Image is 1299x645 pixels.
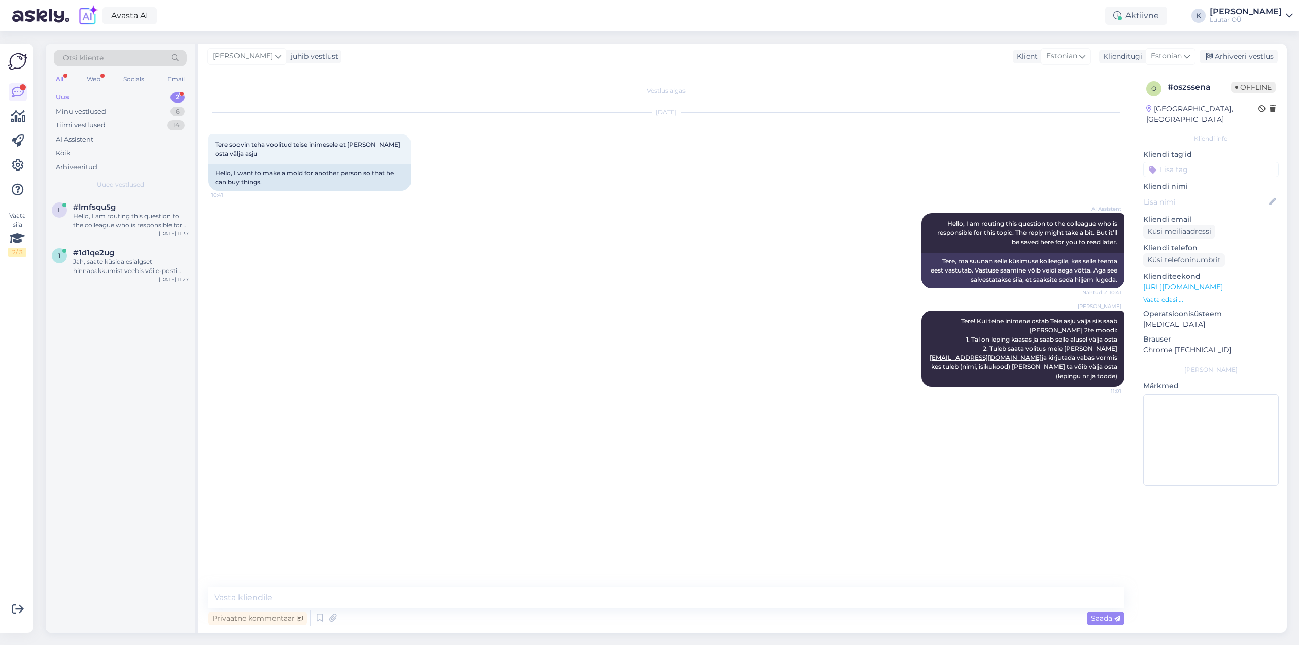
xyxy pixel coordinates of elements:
[85,73,102,86] div: Web
[1013,51,1038,62] div: Klient
[56,107,106,117] div: Minu vestlused
[1082,289,1121,296] span: Nähtud ✓ 10:41
[1151,85,1156,92] span: o
[165,73,187,86] div: Email
[287,51,338,62] div: juhib vestlust
[930,317,1119,380] span: Tere! Kui teine inimene ostab Teie asju välja siis saab [PERSON_NAME] 2te moodi: 1. Tal on leping...
[58,206,61,214] span: l
[211,191,249,199] span: 10:41
[1143,365,1279,375] div: [PERSON_NAME]
[1143,134,1279,143] div: Kliendi info
[1143,243,1279,253] p: Kliendi telefon
[1143,253,1225,267] div: Küsi telefoninumbrit
[937,220,1119,246] span: Hello, I am routing this question to the colleague who is responsible for this topic. The reply m...
[97,180,144,189] span: Uued vestlused
[1210,8,1282,16] div: [PERSON_NAME]
[1143,345,1279,355] p: Chrome [TECHNICAL_ID]
[1143,282,1223,291] a: [URL][DOMAIN_NAME]
[8,211,26,257] div: Vaata siia
[73,257,189,276] div: Jah, saate küsida esialgset hinnapakkumist veebis või e-posti [PERSON_NAME]. Täpsema hinnangu saa...
[1143,162,1279,177] input: Lisa tag
[1083,205,1121,213] span: AI Assistent
[1146,104,1258,125] div: [GEOGRAPHIC_DATA], [GEOGRAPHIC_DATA]
[1143,334,1279,345] p: Brauser
[1151,51,1182,62] span: Estonian
[1143,214,1279,225] p: Kliendi email
[1143,181,1279,192] p: Kliendi nimi
[921,253,1124,288] div: Tere, ma suunan selle küsimuse kolleegile, kes selle teema eest vastutab. Vastuse saamine võib ve...
[167,120,185,130] div: 14
[1091,614,1120,623] span: Saada
[208,164,411,191] div: Hello, I want to make a mold for another person so that he can buy things.
[208,612,307,625] div: Privaatne kommentaar
[1210,16,1282,24] div: Luutar OÜ
[1143,225,1215,239] div: Küsi meiliaadressi
[1046,51,1077,62] span: Estonian
[208,86,1124,95] div: Vestlus algas
[56,92,69,103] div: Uus
[121,73,146,86] div: Socials
[1143,319,1279,330] p: [MEDICAL_DATA]
[1105,7,1167,25] div: Aktiivne
[54,73,65,86] div: All
[58,252,60,259] span: 1
[56,162,97,173] div: Arhiveeritud
[159,230,189,237] div: [DATE] 11:37
[159,276,189,283] div: [DATE] 11:27
[56,148,71,158] div: Kõik
[1231,82,1276,93] span: Offline
[73,248,114,257] span: #1d1qe2ug
[1210,8,1293,24] a: [PERSON_NAME]Luutar OÜ
[73,212,189,230] div: Hello, I am routing this question to the colleague who is responsible for this topic. The reply m...
[1144,196,1267,208] input: Lisa nimi
[1143,271,1279,282] p: Klienditeekond
[63,53,104,63] span: Otsi kliente
[213,51,273,62] span: [PERSON_NAME]
[77,5,98,26] img: explore-ai
[56,120,106,130] div: Tiimi vestlused
[1143,149,1279,160] p: Kliendi tag'id
[170,107,185,117] div: 6
[1099,51,1142,62] div: Klienditugi
[170,92,185,103] div: 2
[1143,381,1279,391] p: Märkmed
[1168,81,1231,93] div: # oszssena
[215,141,402,157] span: Tere soovin teha voolitud teise inimesele et [PERSON_NAME] osta välja asju
[56,134,93,145] div: AI Assistent
[1143,295,1279,304] p: Vaata edasi ...
[1083,387,1121,395] span: 11:01
[8,248,26,257] div: 2 / 3
[930,354,1042,361] a: [EMAIL_ADDRESS][DOMAIN_NAME]
[1078,302,1121,310] span: [PERSON_NAME]
[73,202,116,212] span: #lmfsqu5g
[1200,50,1278,63] div: Arhiveeri vestlus
[102,7,157,24] a: Avasta AI
[1143,309,1279,319] p: Operatsioonisüsteem
[8,52,27,71] img: Askly Logo
[208,108,1124,117] div: [DATE]
[1191,9,1206,23] div: K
